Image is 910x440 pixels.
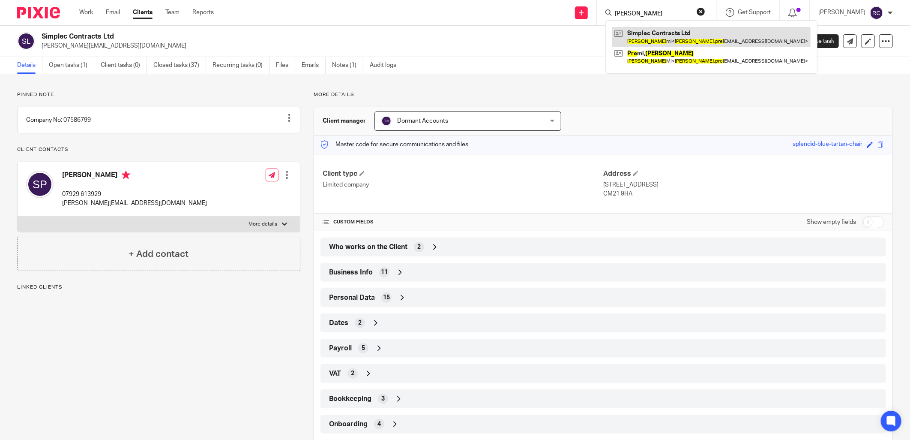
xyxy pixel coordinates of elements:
[17,91,300,98] p: Pinned note
[153,57,206,74] a: Closed tasks (37)
[329,319,348,328] span: Dates
[122,171,130,179] i: Primary
[213,57,269,74] a: Recurring tasks (0)
[362,344,365,353] span: 5
[17,146,300,153] p: Client contacts
[62,171,207,181] h4: [PERSON_NAME]
[383,293,390,302] span: 15
[329,420,368,429] span: Onboarding
[62,199,207,208] p: [PERSON_NAME][EMAIL_ADDRESS][DOMAIN_NAME]
[329,344,352,353] span: Payroll
[42,32,629,41] h2: Simplec Contracts Ltd
[818,8,865,17] p: [PERSON_NAME]
[329,268,373,277] span: Business Info
[381,268,388,277] span: 11
[106,8,120,17] a: Email
[17,284,300,291] p: Linked clients
[603,169,884,178] h4: Address
[26,171,54,198] img: svg%3E
[323,169,603,178] h4: Client type
[329,395,371,404] span: Bookkeeping
[17,57,42,74] a: Details
[129,247,189,261] h4: + Add contact
[323,219,603,226] h4: CUSTOM FIELDS
[133,8,153,17] a: Clients
[381,395,385,403] span: 3
[370,57,403,74] a: Audit logs
[397,118,448,124] span: Dormant Accounts
[17,32,35,50] img: svg%3E
[329,369,341,378] span: VAT
[323,181,603,189] p: Limited company
[614,10,691,18] input: Search
[79,8,93,17] a: Work
[793,140,862,150] div: splendid-blue-tartan-chair
[329,293,375,302] span: Personal Data
[332,57,363,74] a: Notes (1)
[417,243,421,251] span: 2
[377,420,381,428] span: 4
[302,57,326,74] a: Emails
[320,140,468,149] p: Master code for secure communications and files
[249,221,278,228] p: More details
[42,42,776,50] p: [PERSON_NAME][EMAIL_ADDRESS][DOMAIN_NAME]
[329,243,407,252] span: Who works on the Client
[62,190,207,199] p: 07929 613929
[603,181,884,189] p: [STREET_ADDRESS]
[49,57,94,74] a: Open tasks (1)
[192,8,214,17] a: Reports
[807,218,856,226] label: Show empty fields
[314,91,893,98] p: More details
[276,57,295,74] a: Files
[381,116,392,126] img: svg%3E
[101,57,147,74] a: Client tasks (0)
[323,117,366,125] h3: Client manager
[351,369,354,378] span: 2
[870,6,883,20] img: svg%3E
[165,8,180,17] a: Team
[603,190,884,198] p: CM21 9HA
[17,7,60,18] img: Pixie
[697,7,705,16] button: Clear
[738,9,771,15] span: Get Support
[358,319,362,327] span: 2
